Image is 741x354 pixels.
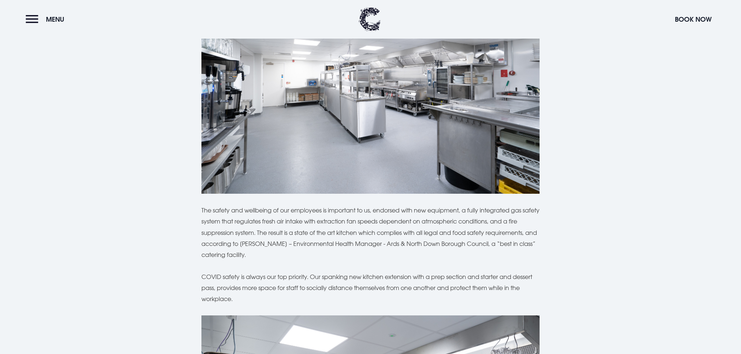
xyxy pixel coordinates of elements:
button: Menu [26,11,68,27]
img: Clandeboye Lodge [359,7,381,31]
p: COVID safety is always our top priority. Our spanking new kitchen extension with a prep section a... [201,271,540,305]
button: Book Now [671,11,715,27]
p: The safety and wellbeing of our employees is important to us, endorsed with new equipment, a full... [201,205,540,261]
span: Menu [46,15,64,24]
